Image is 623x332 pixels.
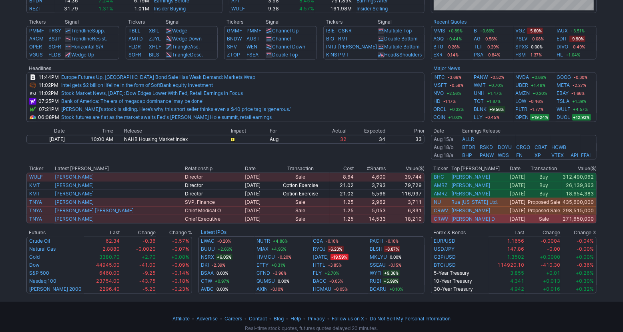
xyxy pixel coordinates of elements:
[529,36,545,42] span: -0.08%
[433,35,444,43] a: AGQ
[557,105,571,113] a: WULF
[330,165,354,173] th: Cost
[149,36,161,42] a: ZJYL
[377,18,425,26] th: Signal
[274,316,284,322] a: Blog
[224,316,242,322] a: Careers
[433,65,460,71] a: Major News
[431,143,462,151] td: Before Market Open
[338,52,349,58] a: PMT
[434,262,456,268] a: BTC/USD
[447,28,464,34] span: +0.89%
[172,316,190,322] a: Affiliate
[227,52,240,58] a: ZTOP
[433,97,441,105] a: HD
[463,152,473,158] a: BHP
[447,114,463,121] span: +1.00%
[29,238,50,244] a: Crude Oil
[128,36,143,42] a: AMTD
[354,165,386,173] th: #Shares
[434,144,453,150] a: Aug 18/b
[71,36,92,42] span: Trendline
[557,81,570,89] a: META
[557,43,569,51] a: DIVO
[232,6,245,12] a: WULF
[265,18,317,26] th: Signal
[55,174,94,180] a: [PERSON_NAME]
[474,105,487,113] a: BLNK
[433,19,467,25] a: Recent Quotes
[256,285,268,293] a: AXIN
[269,135,308,144] td: Aug
[29,28,44,34] a: PMMF
[474,81,486,89] a: WMT
[434,254,456,260] a: GBP/USD
[433,81,447,89] a: MSFT
[71,36,107,42] a: TrendlineResist.
[256,269,270,277] a: CFND
[483,36,499,42] span: -0.56%
[451,174,490,180] a: [PERSON_NAME]
[474,51,484,59] a: PSA
[515,113,529,121] a: OPEN
[256,277,275,285] a: QUMSU
[299,6,314,12] span: 4.57%
[445,36,463,42] span: +0.44%
[515,43,528,51] a: SPXS
[479,28,496,34] span: +0.66%
[480,152,494,158] a: PANW
[26,135,65,144] td: [DATE]
[434,136,453,142] a: Aug 15/a
[48,52,61,58] a: FLDB
[474,89,485,97] a: UNH
[247,44,258,50] a: WEN
[445,44,461,50] span: -0.26%
[384,52,422,58] a: Head&Shoulders
[61,90,243,96] a: Stock Market News, [DATE]: Dow Edges Lower With Fed, Retail Earnings in Focus
[172,44,200,50] a: TriangleAsc.
[272,28,298,34] a: Channel Up
[149,28,159,34] a: XBIL
[247,28,262,34] a: PMMF
[434,207,448,213] a: CRWV
[165,18,218,26] th: Signal
[557,97,570,105] a: TSLA
[448,106,465,113] span: +0.32%
[55,207,134,213] a: [PERSON_NAME] [PERSON_NAME]
[65,135,114,144] td: 10:00 AM
[451,182,490,189] a: [PERSON_NAME]
[313,253,329,261] a: [DATE]
[370,277,381,285] a: RUBI
[227,36,242,42] a: BNDW
[29,182,40,188] a: KMT
[527,52,543,58] span: -1.37%
[55,216,94,222] a: [PERSON_NAME]
[184,165,244,173] th: Relationship
[431,135,462,143] td: After Market Close
[332,316,364,322] a: Follow us on X
[530,114,549,121] span: +19.24%
[29,199,42,205] a: TNYA
[370,316,451,322] a: Do Not Sell My Personal Information
[256,253,275,261] a: HVMCU
[26,127,65,135] th: Date
[29,286,82,292] a: [PERSON_NAME] 2000
[463,144,476,150] a: BTDR
[434,191,448,197] a: AMRZ
[488,82,505,89] span: +0.70%
[531,90,548,97] span: +0.20%
[485,44,501,50] span: -0.29%
[126,18,165,26] th: Tickers
[386,135,425,144] td: 33
[474,97,484,105] a: TGT
[527,28,543,34] span: -5.60%
[37,113,61,122] td: 06:08PM
[515,89,530,97] a: AMZN
[528,98,544,105] span: -0.46%
[227,44,237,50] a: SHV
[431,127,462,135] th: Date
[172,28,187,34] a: Wedge
[201,285,214,293] a: AVBC
[244,165,271,173] th: Date
[247,36,260,42] a: AUST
